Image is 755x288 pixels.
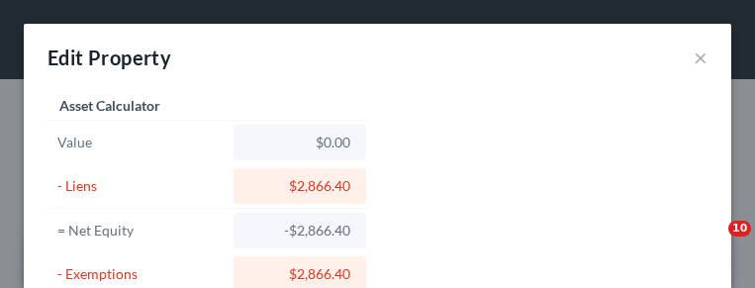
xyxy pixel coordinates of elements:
[57,176,226,196] div: - Liens
[694,46,708,69] button: ×
[688,221,735,268] iframe: Intercom live chat
[728,221,751,237] span: 10
[249,133,349,152] div: $0.00
[59,95,160,116] label: Asset Calculator
[57,264,226,284] div: - Exemptions
[249,221,349,240] div: -$2,866.40
[57,221,226,240] div: = Net Equity
[249,264,349,284] div: $2,866.40
[47,44,171,71] div: Edit Property
[57,133,226,152] div: Value
[249,176,349,196] div: $2,866.40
